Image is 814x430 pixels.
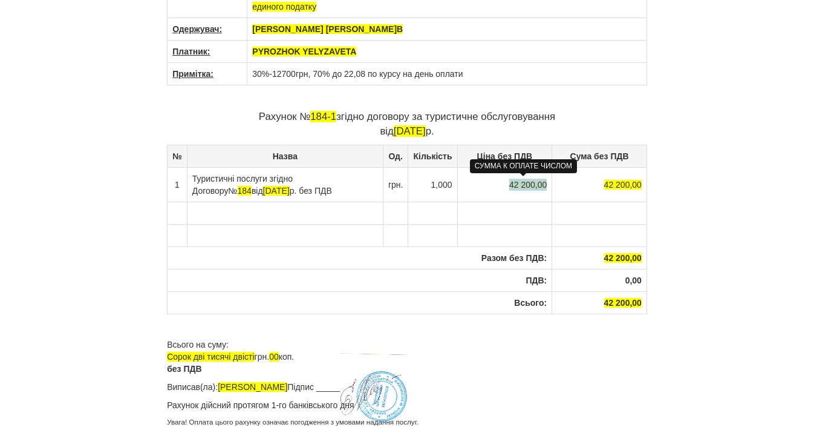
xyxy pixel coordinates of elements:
span: 00 [269,352,279,362]
span: № [228,186,251,196]
p: Рахунок дійсний протягом 1-го банківського дня [167,399,647,411]
span: 184 [238,186,252,196]
td: 1,000 [408,167,457,202]
span: 42 200,00 [604,298,642,308]
th: 0,00 [552,269,647,291]
th: Всього: [168,291,552,314]
th: Од. [383,145,408,167]
th: Кількість [408,145,457,167]
p: Виписав(ла): Підпис ______________ [167,381,647,393]
th: Назва [187,145,383,167]
span: 42 200,00 [604,253,642,263]
p: Рахунок № згідно договору за туристичне обслуговування від р. [167,110,647,139]
u: Одержувач: [172,24,222,34]
th: № [168,145,187,167]
b: без ПДВ [167,364,201,374]
span: PYROZHOK YELYZAVETA [252,47,356,56]
img: 1685538719.png [340,353,408,422]
p: Всього на суму: грн. коп. [167,339,647,375]
span: единого податку [252,2,316,12]
span: [PERSON_NAME] [218,382,287,392]
th: ПДВ: [168,269,552,291]
td: грн. [383,167,408,202]
th: Ціна без ПДВ [457,145,552,167]
span: [DATE] [263,186,290,196]
span: 184-1 [310,111,336,122]
div: СУММА К ОПЛАТЕ ЧИСЛОМ [470,159,577,173]
td: Туристичні послуги згідно Договору від р. без ПДВ [187,167,383,202]
span: Сорок дві тисячі двісті [167,352,254,362]
th: Разом без ПДВ: [168,246,552,269]
td: 1 [168,167,187,202]
p: Увага! Оплата цього рахунку означає погодження з умовами надання послуг. [167,417,647,428]
td: 30%-12700грн, 70% до 22,08 по курсу на день оплати [247,63,647,85]
span: 42 200,00 [509,180,547,190]
u: Примітка: [172,69,213,79]
u: Платник: [172,47,210,56]
span: [DATE] [394,125,426,137]
span: 42 200,00 [604,180,642,190]
th: Сума без ПДВ [552,145,647,167]
span: [PERSON_NAME] [PERSON_NAME]В [252,24,403,34]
